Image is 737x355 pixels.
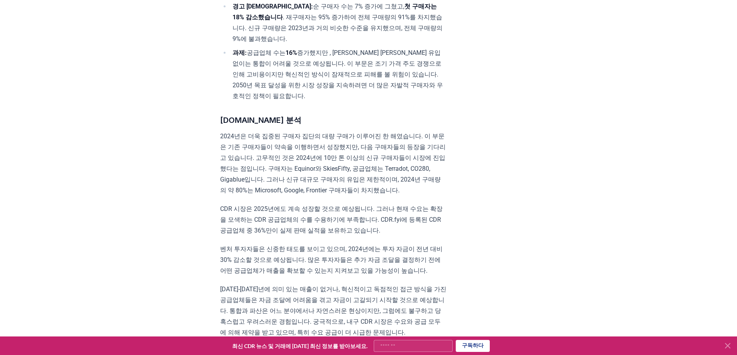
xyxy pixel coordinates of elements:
font: 증가했지만 , [PERSON_NAME] [PERSON_NAME] 유입 없이는 통합이 어려울 것으로 예상됩니다. 이 부문은 조기 가격 주도 경쟁으로 인해 고비용이지만 혁신적인 ... [233,49,443,100]
font: 16% [286,49,297,56]
font: 경고 [DEMOGRAPHIC_DATA]: [233,3,313,10]
font: 벤처 투자자들은 신중한 태도를 보이고 있으며, 2024년에는 투자 자금이 전년 대비 30% 감소할 것으로 예상됩니다. 많은 투자자들은 추가 자금 조달을 결정하기 전에 어떤 공... [220,245,443,274]
font: . 재구매자는 95% 증가하여 전체 구매량의 91%를 차지했습니다. 신규 구매량은 2023년과 거의 비슷한 수준을 유지했으며, 전체 구매량의 9%에 불과했습니다. [233,14,443,42]
font: 순 구매자 수는 7% 증가에 그쳤고, [313,3,404,10]
font: [DOMAIN_NAME] 분석 [220,116,301,125]
font: [DATE]-[DATE]년에 의미 있는 매출이 없거나, 혁신적이고 독점적인 접근 방식을 가진 공급업체들은 자금 조달에 어려움을 겪고 자금이 고갈되기 시작할 것으로 예상합니다.... [220,285,446,336]
font: CDR 시장은 2025년에도 계속 성장할 것으로 예상됩니다. 그러나 현재 수요는 확장을 모색하는 CDR 공급업체의 수를 수용하기에 부족합니다. CDR.fyi에 등록된 CDR ... [220,205,443,234]
font: 첫 구매자는 18% 감소했습니다 [233,3,437,21]
font: 2024년은 더욱 집중된 구매자 집단의 대량 구매가 이루어진 한 해였습니다. 이 부문은 기존 구매자들이 약속을 이행하면서 성장했지만, 다음 구매자들의 등장을 기다리고 있습니다... [220,132,446,194]
font: 공급업체 수는 [247,49,286,56]
font: 과제: [233,49,247,56]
